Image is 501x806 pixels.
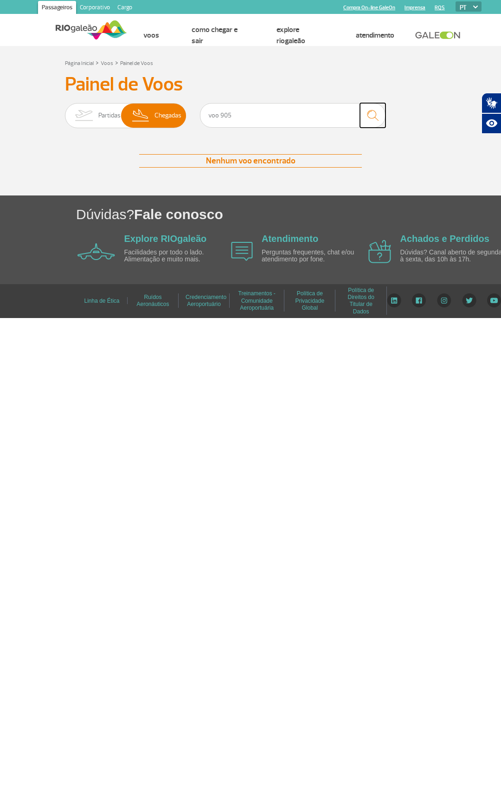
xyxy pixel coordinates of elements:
a: Painel de Voos [120,60,153,67]
span: Fale conosco [134,207,223,222]
img: Instagram [437,293,451,307]
a: Ruídos Aeronáuticos [136,291,169,311]
img: slider-desembarque [127,104,154,128]
a: Política de Direitos do Titular de Dados [348,284,374,318]
a: Atendimento [356,31,394,40]
button: Abrir recursos assistivos. [482,113,501,134]
a: RQS [435,5,445,11]
a: Achados e Perdidos [400,234,489,244]
a: Atendimento [262,234,318,244]
a: > [115,57,118,68]
a: Passageiros [38,1,76,16]
img: airplane icon [368,240,391,263]
div: Plugin de acessibilidade da Hand Talk. [482,93,501,134]
img: slider-embarque [69,104,98,128]
a: Compra On-line GaleOn [343,5,395,11]
img: airplane icon [77,243,115,260]
input: Voo, cidade ou cia aérea [200,103,385,128]
a: Cargo [114,1,136,16]
a: > [96,57,99,68]
a: Página Inicial [65,60,94,67]
p: Perguntas frequentes, chat e/ou atendimento por fone. [262,249,368,263]
img: Twitter [462,293,476,307]
span: Partidas [98,104,121,128]
a: Explore RIOgaleão [276,25,305,45]
a: Política de Privacidade Global [295,287,324,314]
a: Credenciamento Aeroportuário [186,291,226,311]
a: Imprensa [405,5,425,11]
a: Voos [143,31,159,40]
a: Corporativo [76,1,114,16]
img: YouTube [487,293,501,307]
a: Explore RIOgaleão [124,234,207,244]
button: Abrir tradutor de língua de sinais. [482,93,501,113]
img: Facebook [412,293,426,307]
img: airplane icon [231,242,253,261]
div: Nenhum voo encontrado [139,154,362,168]
a: Treinamentos - Comunidade Aeroportuária [238,287,276,314]
a: Linha de Ética [84,294,119,307]
h1: Dúvidas? [76,205,501,224]
p: Facilidades por todo o lado. Alimentação e muito mais. [124,249,231,263]
img: LinkedIn [387,293,401,307]
span: Chegadas [154,104,181,128]
a: Como chegar e sair [192,25,238,45]
a: Voos [101,60,113,67]
h3: Painel de Voos [65,73,436,96]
